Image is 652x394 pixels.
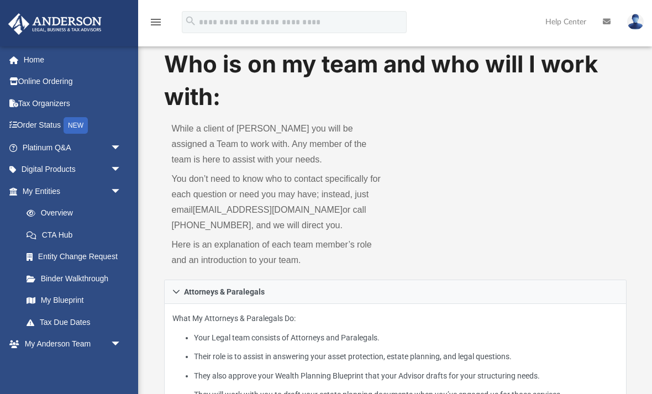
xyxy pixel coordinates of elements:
[8,92,138,114] a: Tax Organizers
[15,355,127,377] a: My Anderson Team
[8,159,138,181] a: Digital Productsarrow_drop_down
[111,333,133,356] span: arrow_drop_down
[194,331,618,345] li: Your Legal team consists of Attorneys and Paralegals.
[8,136,138,159] a: Platinum Q&Aarrow_drop_down
[15,224,138,246] a: CTA Hub
[8,180,138,202] a: My Entitiesarrow_drop_down
[15,267,138,290] a: Binder Walkthrough
[149,21,162,29] a: menu
[164,48,627,113] h1: Who is on my team and who will I work with:
[164,280,627,304] a: Attorneys & Paralegals
[8,71,138,93] a: Online Ordering
[15,246,138,268] a: Entity Change Request
[15,202,138,224] a: Overview
[172,171,388,233] p: You don’t need to know who to contact specifically for each question or need you may have; instea...
[184,288,265,296] span: Attorneys & Paralegals
[193,205,343,214] a: [EMAIL_ADDRESS][DOMAIN_NAME]
[111,180,133,203] span: arrow_drop_down
[185,15,197,27] i: search
[15,290,133,312] a: My Blueprint
[172,121,388,167] p: While a client of [PERSON_NAME] you will be assigned a Team to work with. Any member of the team ...
[111,136,133,159] span: arrow_drop_down
[194,350,618,364] li: Their role is to assist in answering your asset protection, estate planning, and legal questions.
[194,369,618,383] li: They also approve your Wealth Planning Blueprint that your Advisor drafts for your structuring ne...
[8,49,138,71] a: Home
[8,114,138,137] a: Order StatusNEW
[5,13,105,35] img: Anderson Advisors Platinum Portal
[15,311,138,333] a: Tax Due Dates
[8,333,133,355] a: My Anderson Teamarrow_drop_down
[64,117,88,134] div: NEW
[172,237,388,268] p: Here is an explanation of each team member’s role and an introduction to your team.
[149,15,162,29] i: menu
[111,159,133,181] span: arrow_drop_down
[627,14,644,30] img: User Pic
